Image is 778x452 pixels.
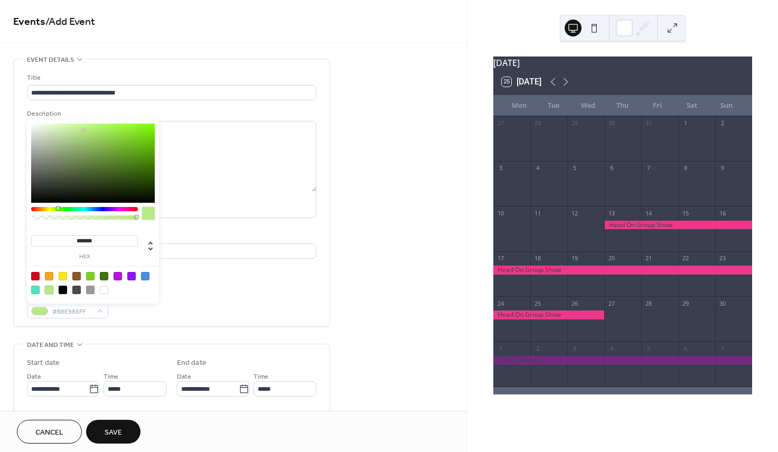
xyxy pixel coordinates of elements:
[718,344,726,352] div: 7
[493,356,752,365] div: Effie Exhibition
[640,95,674,116] div: Fri
[607,255,615,262] div: 20
[607,209,615,217] div: 13
[570,209,578,217] div: 12
[496,119,504,127] div: 27
[718,209,726,217] div: 16
[607,299,615,307] div: 27
[674,95,709,116] div: Sat
[644,164,652,172] div: 7
[533,299,541,307] div: 25
[254,371,268,382] span: Time
[141,272,149,280] div: #4A90E2
[681,344,689,352] div: 6
[114,272,122,280] div: #BD10E0
[27,357,60,369] div: Start date
[86,286,95,294] div: #9B9B9B
[570,299,578,307] div: 26
[177,371,191,382] span: Date
[17,420,82,444] button: Cancel
[100,272,108,280] div: #417505
[681,255,689,262] div: 22
[59,272,67,280] div: #F8E71C
[533,164,541,172] div: 4
[105,427,122,438] span: Save
[45,12,95,32] span: / Add Event
[644,119,652,127] div: 31
[177,357,207,369] div: End date
[681,164,689,172] div: 8
[31,272,40,280] div: #D0021B
[644,209,652,217] div: 14
[31,254,138,260] label: hex
[607,119,615,127] div: 30
[493,266,752,275] div: Head On Group Show
[533,344,541,352] div: 2
[604,221,752,230] div: Head On Group Show
[86,420,140,444] button: Save
[27,371,41,382] span: Date
[496,209,504,217] div: 10
[533,255,541,262] div: 18
[496,255,504,262] div: 17
[45,286,53,294] div: #B8E986
[607,344,615,352] div: 4
[644,299,652,307] div: 28
[31,286,40,294] div: #50E3C2
[718,164,726,172] div: 9
[45,272,53,280] div: #F5A623
[718,299,726,307] div: 30
[709,95,744,116] div: Sun
[27,108,314,119] div: Description
[718,255,726,262] div: 23
[86,272,95,280] div: #7ED321
[681,299,689,307] div: 29
[72,286,81,294] div: #4A4A4A
[502,95,536,116] div: Mon
[570,255,578,262] div: 19
[27,72,314,83] div: Title
[496,299,504,307] div: 24
[571,95,605,116] div: Wed
[35,427,63,438] span: Cancel
[570,119,578,127] div: 29
[644,255,652,262] div: 21
[40,410,58,421] span: All day
[498,74,545,89] button: 25[DATE]
[493,310,604,319] div: Head On Group Show
[570,344,578,352] div: 3
[100,286,108,294] div: #FFFFFF
[104,371,118,382] span: Time
[493,56,752,69] div: [DATE]
[570,164,578,172] div: 5
[27,54,74,65] span: Event details
[72,272,81,280] div: #8B572A
[681,119,689,127] div: 1
[681,209,689,217] div: 15
[533,209,541,217] div: 11
[536,95,570,116] div: Tue
[496,344,504,352] div: 1
[52,306,91,317] span: #B8E986FF
[533,119,541,127] div: 28
[607,164,615,172] div: 6
[718,119,726,127] div: 2
[27,231,314,242] div: Location
[127,272,136,280] div: #9013FE
[644,344,652,352] div: 5
[496,164,504,172] div: 3
[59,286,67,294] div: #000000
[13,12,45,32] a: Events
[605,95,640,116] div: Thu
[27,340,74,351] span: Date and time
